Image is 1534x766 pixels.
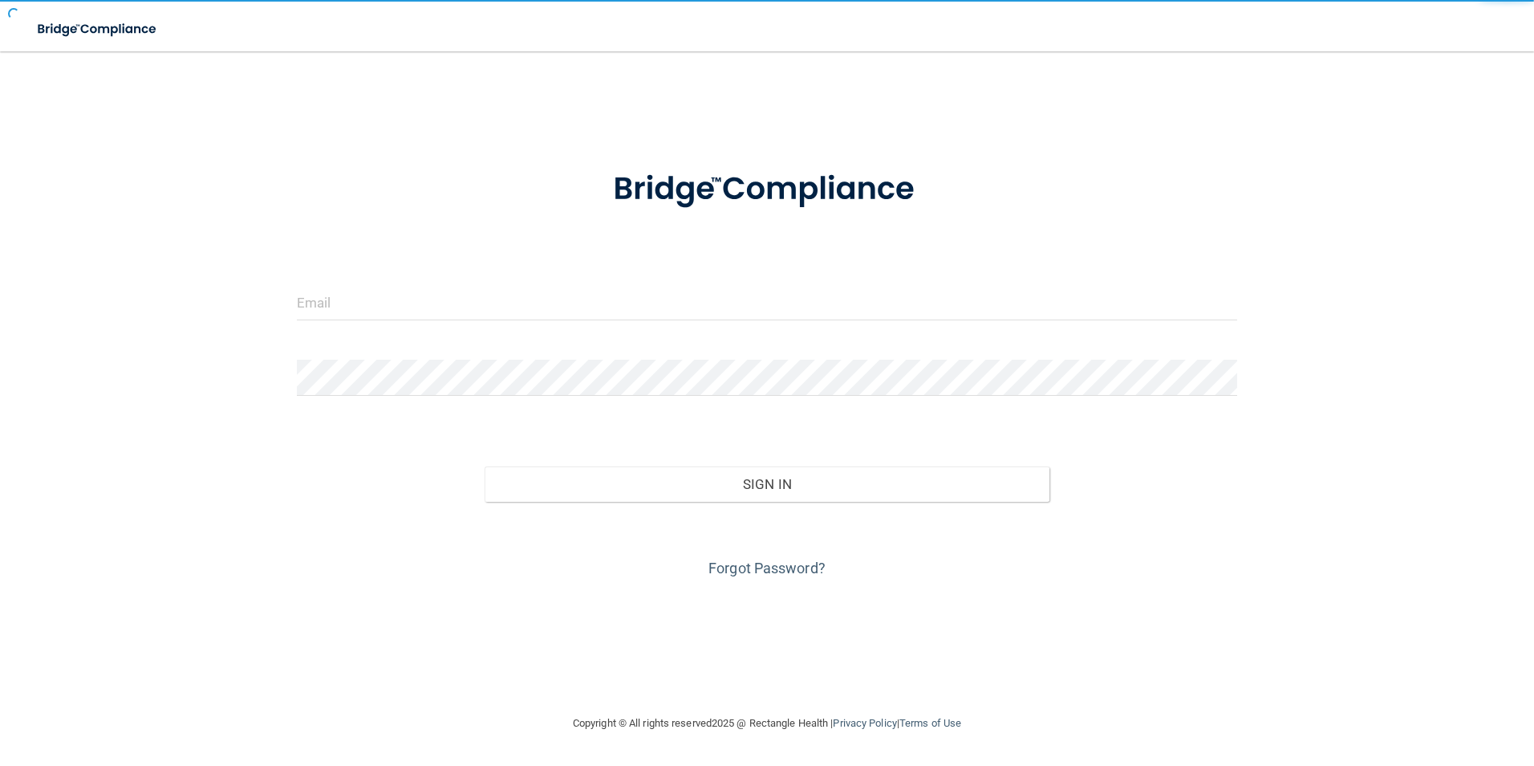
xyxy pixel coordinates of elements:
button: Sign In [485,467,1049,502]
img: bridge_compliance_login_screen.278c3ca4.svg [24,13,172,46]
img: bridge_compliance_login_screen.278c3ca4.svg [580,148,954,231]
div: Copyright © All rights reserved 2025 @ Rectangle Health | | [474,698,1060,749]
a: Privacy Policy [833,717,896,729]
input: Email [297,284,1238,320]
a: Forgot Password? [708,560,826,577]
a: Terms of Use [899,717,961,729]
